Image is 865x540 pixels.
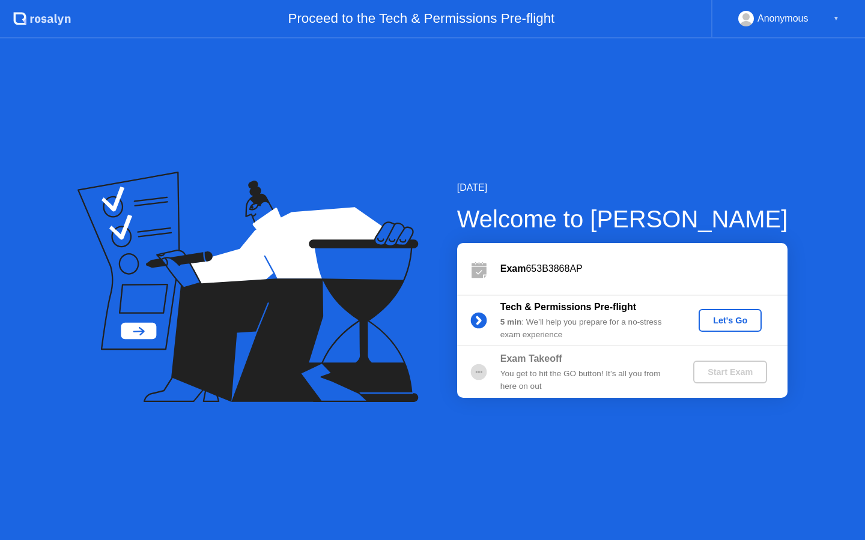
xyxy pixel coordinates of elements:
b: Exam [500,263,526,274]
div: Start Exam [698,367,762,377]
div: Welcome to [PERSON_NAME] [457,201,788,237]
div: Anonymous [757,11,809,26]
div: ▼ [833,11,839,26]
div: [DATE] [457,181,788,195]
button: Start Exam [693,361,767,383]
b: Tech & Permissions Pre-flight [500,302,636,312]
button: Let's Go [699,309,762,332]
div: You get to hit the GO button! It’s all you from here on out [500,368,673,392]
div: Let's Go [703,316,757,325]
b: Exam Takeoff [500,353,562,364]
div: 653B3868AP [500,262,788,276]
div: : We’ll help you prepare for a no-stress exam experience [500,316,673,341]
b: 5 min [500,317,522,326]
